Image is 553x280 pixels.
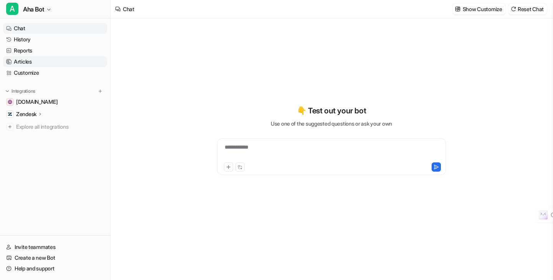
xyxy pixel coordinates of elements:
a: Explore all integrations [3,121,107,132]
a: www.ahaharmony.com[DOMAIN_NAME] [3,97,107,107]
img: customize [455,6,460,12]
p: Show Customize [463,5,502,13]
img: www.ahaharmony.com [8,100,12,104]
button: Reset Chat [508,3,547,15]
a: History [3,34,107,45]
img: menu_add.svg [98,88,103,94]
img: Zendesk [8,112,12,116]
a: Create a new Bot [3,252,107,263]
p: Use one of the suggested questions or ask your own [271,120,392,128]
p: Zendesk [16,110,36,118]
button: Show Customize [453,3,505,15]
a: Chat [3,23,107,34]
button: Integrations [3,87,38,95]
a: Help and support [3,263,107,274]
div: Chat [123,5,134,13]
img: expand menu [5,88,10,94]
a: Articles [3,56,107,67]
p: Integrations [12,88,35,94]
p: 👇 Test out your bot [297,105,366,116]
span: Explore all integrations [16,121,104,133]
span: A [6,3,18,15]
span: Aha Bot [23,4,44,15]
a: Invite teammates [3,242,107,252]
img: reset [511,6,516,12]
a: Customize [3,67,107,78]
img: explore all integrations [6,123,14,131]
span: [DOMAIN_NAME] [16,98,58,106]
a: Reports [3,45,107,56]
